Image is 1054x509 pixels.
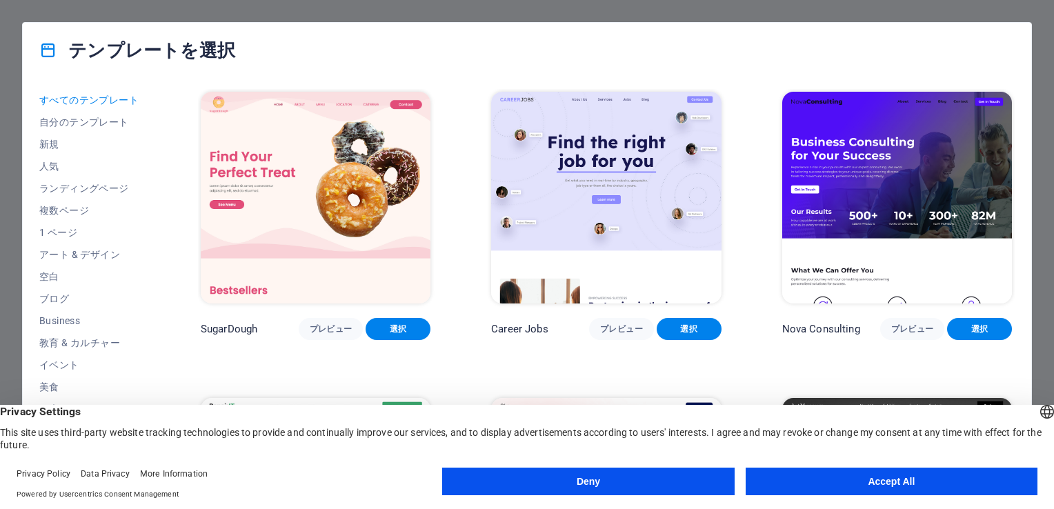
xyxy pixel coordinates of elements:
[39,227,140,238] span: 1 ページ
[947,318,1012,340] button: 選択
[39,332,140,354] button: 教育 & カルチャー
[39,117,140,128] span: 自分のテンプレート
[39,398,140,420] button: 健康
[39,271,140,282] span: 空白
[782,92,1012,303] img: Nova Consulting
[39,249,140,260] span: アート & デザイン
[958,323,1001,335] span: 選択
[39,354,140,376] button: イベント
[39,293,140,304] span: ブログ
[201,92,430,303] img: SugarDough
[39,39,235,61] h4: テンプレートを選択
[39,288,140,310] button: ブログ
[491,92,721,303] img: Career Jobs
[491,322,548,336] p: Career Jobs
[880,318,945,340] button: プレビュー
[39,139,140,150] span: 新規
[600,323,643,335] span: プレビュー
[39,266,140,288] button: 空白
[39,337,140,348] span: 教育 & カルチャー
[668,323,710,335] span: 選択
[377,323,419,335] span: 選択
[39,315,140,326] span: Business
[891,323,934,335] span: プレビュー
[782,322,860,336] p: Nova Consulting
[39,381,140,392] span: 美食
[39,221,140,243] button: 1 ページ
[39,205,140,216] span: 複数ページ
[39,89,140,111] button: すべてのテンプレート
[39,155,140,177] button: 人気
[299,318,364,340] button: プレビュー
[310,323,352,335] span: プレビュー
[39,376,140,398] button: 美食
[39,310,140,332] button: Business
[39,161,140,172] span: 人気
[589,318,654,340] button: プレビュー
[657,318,722,340] button: 選択
[39,111,140,133] button: 自分のテンプレート
[39,183,140,194] span: ランディングページ
[39,133,140,155] button: 新規
[39,199,140,221] button: 複数ページ
[39,403,140,415] span: 健康
[39,359,140,370] span: イベント
[39,94,140,106] span: すべてのテンプレート
[366,318,430,340] button: 選択
[39,177,140,199] button: ランディングページ
[201,322,257,336] p: SugarDough
[39,243,140,266] button: アート & デザイン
